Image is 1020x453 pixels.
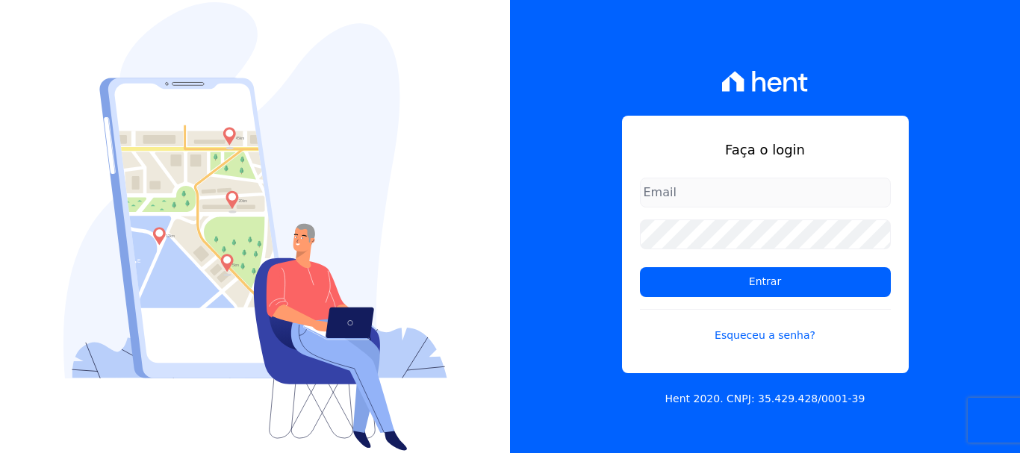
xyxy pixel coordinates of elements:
[640,309,891,343] a: Esqueceu a senha?
[665,391,865,407] p: Hent 2020. CNPJ: 35.429.428/0001-39
[640,140,891,160] h1: Faça o login
[63,2,447,451] img: Login
[640,267,891,297] input: Entrar
[640,178,891,207] input: Email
